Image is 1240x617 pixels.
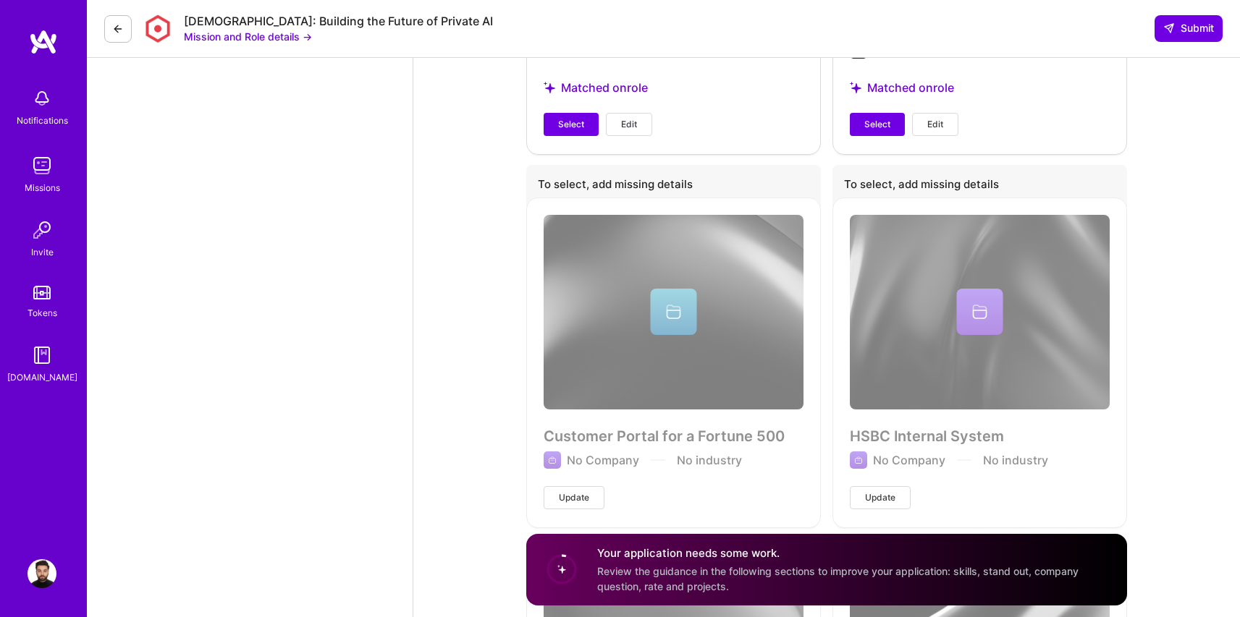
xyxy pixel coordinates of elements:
div: Invite [31,244,54,260]
div: Notifications [17,113,68,128]
div: [DOMAIN_NAME] [7,370,77,385]
a: User Avatar [24,559,60,588]
i: icon LeftArrowDark [112,23,124,35]
span: Edit [621,118,637,131]
button: Update [544,486,604,509]
div: To select, add missing details [526,165,821,208]
button: Edit [606,113,652,136]
span: Review the guidance in the following sections to improve your application: skills, stand out, com... [597,565,1079,592]
div: Missions [25,180,60,195]
img: User Avatar [28,559,56,588]
div: Tokens [28,305,57,320]
img: guide book [28,341,56,370]
div: [DEMOGRAPHIC_DATA]: Building the Future of Private AI [184,14,493,29]
button: Mission and Role details → [184,29,312,44]
button: Submit [1155,15,1223,41]
button: Edit [912,113,958,136]
img: bell [28,84,56,113]
h4: Your application needs some work. [597,545,1110,561]
img: logo [29,29,58,55]
div: To select, add missing details [832,165,1127,208]
button: Update [850,486,911,509]
span: Edit [927,118,943,131]
span: Select [558,118,584,131]
span: Select [864,118,890,131]
img: tokens [33,286,51,299]
i: icon SendLight [1163,22,1175,34]
button: Select [850,113,905,136]
button: Select [544,113,599,136]
img: teamwork [28,151,56,180]
span: Submit [1163,21,1214,35]
span: Update [865,491,895,504]
img: Invite [28,216,56,244]
img: Company Logo [143,14,172,43]
span: Update [559,491,589,504]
